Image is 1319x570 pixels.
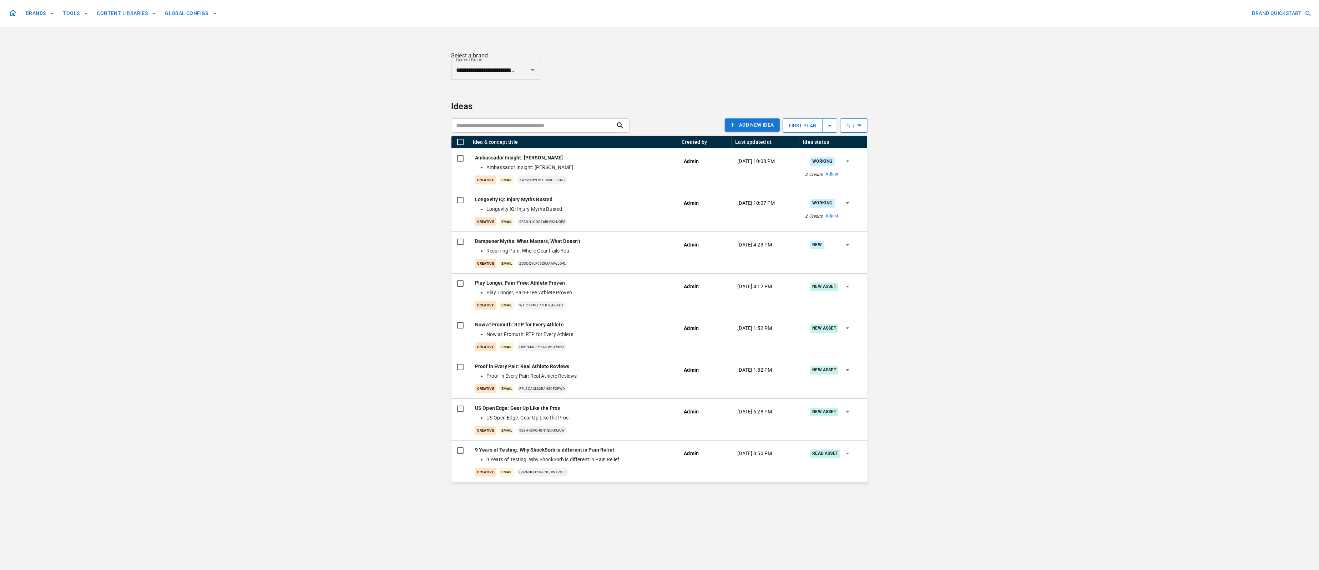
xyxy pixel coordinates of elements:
div: Last updated at [735,139,772,145]
div: Idea status [803,139,829,145]
p: Email [499,259,514,268]
p: Email [499,468,514,477]
p: Email [499,384,514,393]
p: creative [475,301,496,310]
div: New Asset [810,408,838,416]
p: [DATE] 4:12 PM [737,283,772,290]
p: PpL2Caxl82eAHs0F2pwD [517,384,567,393]
li: 9 Years of Testing: Why ShockSorb is different in Pain Relief [486,456,669,463]
p: Play Longer, Pain-Free: Athlete Proven [475,279,672,287]
p: Admin [684,408,699,416]
p: Dampener Myths: What Matters, What Doesn’t [475,238,672,245]
button: Menu [673,140,676,144]
p: Now at Fromuth: RTP for Every Athlete [475,321,672,329]
p: [DATE] 6:28 PM [737,408,772,416]
p: Admin [684,241,699,249]
span: Select a brand [451,52,488,59]
button: TOOLS [60,7,91,20]
li: US Open Edge: Gear Up Like the Pros [486,414,669,422]
p: Ideas [451,100,868,113]
button: first plan [783,118,837,133]
div: New [810,241,824,249]
button: CONTENT LIBRARIES [94,7,159,20]
label: Current Brand [456,57,482,63]
button: Menu [862,140,865,144]
p: creative [475,217,496,226]
li: Ambassador Insight: [PERSON_NAME] [486,164,669,171]
p: WTic1YNUiP31KtQn86hT [517,301,566,310]
p: [DATE] 4:23 PM [737,241,772,249]
li: Proof in Every Pair: Real Athlete Reviews [486,372,669,380]
div: New Asset [810,324,838,332]
p: 9 Years of Testing: Why ShockSorb is different in Pain Relief [475,446,672,454]
p: [DATE] 10:08 PM [737,158,775,165]
p: Email [499,217,514,226]
p: creative [475,468,496,477]
p: Admin [684,325,699,332]
p: 928HxSvOhGN1SukKUIuw [517,426,567,435]
p: Admin [684,366,699,374]
a: Add NEW IDEA [725,118,780,133]
p: creative [475,259,496,268]
p: lR6PkiXqEy7JjQVcewN9 [517,342,566,351]
p: Admin [684,199,699,207]
div: New Asset [810,366,838,374]
p: 7w5VXNYfi6t3WxEeezNc [517,175,567,184]
button: BRANDS [23,7,57,20]
p: Admin [684,158,699,165]
p: 2 Credits [805,213,823,219]
p: creative [475,426,496,435]
p: Proof in Every Pair: Real Athlete Reviews [475,363,672,370]
a: Adjust [826,171,839,178]
p: 9fSDN1cDQ16rhRKlNOPs [517,217,567,226]
div: Working [810,199,834,207]
p: Longevity IQ: Injury Myths Busted [475,196,672,203]
button: Open [528,65,538,75]
li: Now at Fromuth: RTP for Every Athlete [486,331,669,338]
button: BRAND QUICKSTART [1249,7,1313,20]
p: US Open Edge: Gear Up Like the Pros [475,404,672,412]
p: creative [475,175,496,184]
button: GLOBAL CONFIGS [162,7,220,20]
p: first plan [783,118,822,134]
p: zD3OQyLF09z9jaMWjD4L [517,259,568,268]
p: QUZN0ULPsW8nQHWTZQ03 [517,468,569,477]
p: [DATE] 1:52 PM [737,325,772,332]
div: Working [810,157,834,166]
p: Ambassador Insight: [PERSON_NAME] [475,154,672,162]
p: Admin [684,283,699,290]
p: 2 Credits [805,171,823,178]
p: Email [499,175,514,184]
p: Email [499,301,514,310]
a: Adjust [826,213,839,219]
div: Read Asset [810,449,840,458]
button: Menu [794,140,798,144]
div: Created by [682,139,707,145]
button: Menu [726,140,730,144]
button: Add NEW IDEA [725,118,780,132]
div: New Asset [810,283,838,291]
li: Recurring Pain: Where Gear Fails You [486,247,669,255]
li: Play Longer, Pain-Free: Athlete Proven [486,289,669,296]
p: [DATE] 1:52 PM [737,366,772,374]
p: Admin [684,450,699,457]
p: Email [499,426,514,435]
p: [DATE] 10:07 PM [737,199,775,207]
li: Longevity IQ: Injury Myths Busted [486,205,669,213]
p: [DATE] 8:50 PM [737,450,772,457]
p: Email [499,342,514,351]
p: creative [475,342,496,351]
p: creative [475,384,496,393]
div: Idea & concept title [473,139,518,145]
